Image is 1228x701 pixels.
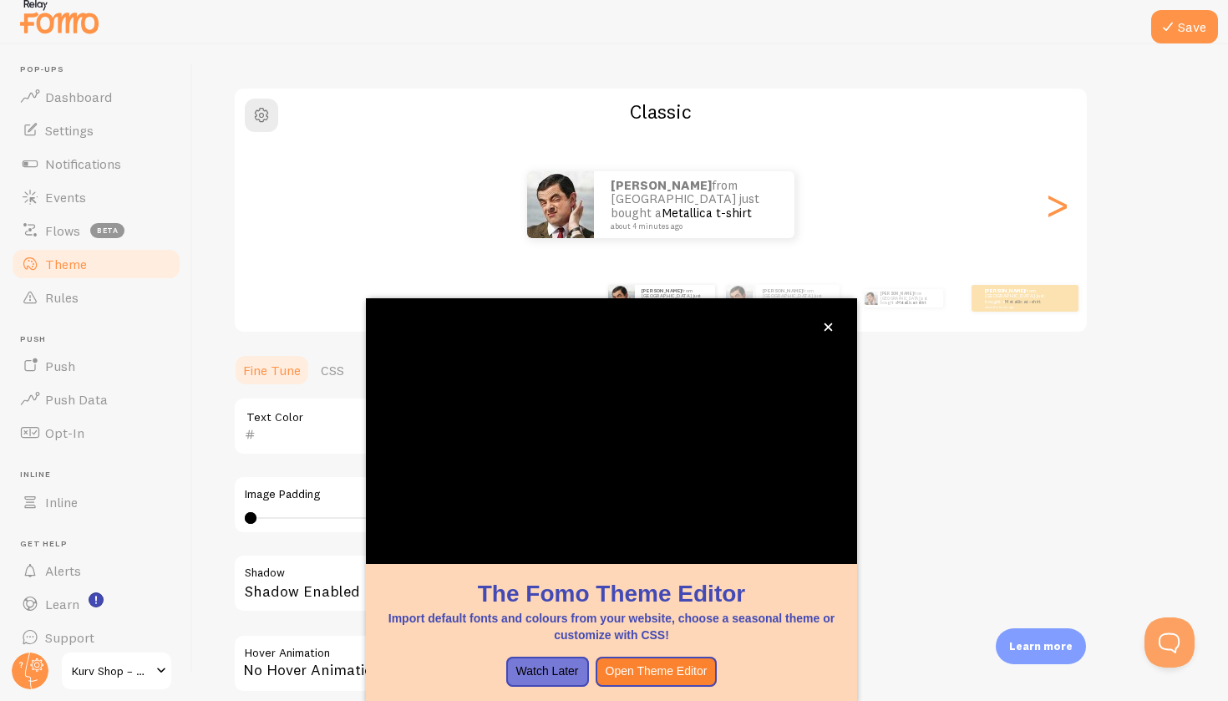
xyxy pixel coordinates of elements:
a: Learn [10,587,182,621]
p: Learn more [1009,638,1073,654]
h2: Classic [235,99,1087,124]
span: Get Help [20,539,182,550]
a: Opt-In [10,416,182,450]
span: Pop-ups [20,64,182,75]
span: Rules [45,289,79,306]
span: Alerts [45,562,81,579]
span: Dashboard [45,89,112,105]
a: Push Data [10,383,182,416]
span: Flows [45,222,80,239]
a: CSS [311,353,354,387]
img: Fomo [864,292,877,305]
label: Image Padding [245,487,723,502]
span: Theme [45,256,87,272]
p: from [GEOGRAPHIC_DATA] just bought a [985,287,1052,308]
span: beta [90,223,124,238]
span: Inline [45,494,78,511]
span: Learn [45,596,79,612]
button: Open Theme Editor [596,657,718,687]
a: Kurv Shop – Un drop exclusif mensuel [60,651,173,691]
strong: [PERSON_NAME] [611,177,712,193]
a: Support [10,621,182,654]
a: Push [10,349,182,383]
p: Import default fonts and colours from your website, choose a seasonal theme or customize with CSS! [386,610,837,643]
span: Support [45,629,94,646]
a: Alerts [10,554,182,587]
p: from [GEOGRAPHIC_DATA] just bought a [611,179,778,231]
small: about 4 minutes ago [611,222,773,231]
div: Next slide [1047,145,1067,265]
img: Fomo [608,285,635,312]
span: Notifications [45,155,121,172]
span: Push Data [45,391,108,408]
a: Theme [10,247,182,281]
img: Fomo [726,285,753,312]
strong: [PERSON_NAME] [642,287,682,294]
div: No Hover Animation [233,634,734,693]
span: Push [20,334,182,345]
small: about 4 minutes ago [985,305,1050,308]
iframe: Help Scout Beacon - Open [1144,617,1195,668]
a: Fine Tune [233,353,311,387]
strong: [PERSON_NAME] [763,287,803,294]
a: Metallica t-shirt [897,300,926,305]
p: from [GEOGRAPHIC_DATA] just bought a [642,287,708,308]
button: close, [820,318,837,336]
a: Metallica t-shirt [662,205,752,221]
h1: The Fomo Theme Editor [386,577,837,610]
span: Push [45,358,75,374]
svg: <p>Watch New Feature Tutorials!</p> [89,592,104,607]
span: Kurv Shop – Un drop exclusif mensuel [72,661,151,681]
a: Events [10,180,182,214]
div: Learn more [996,628,1086,664]
span: Events [45,189,86,206]
span: Settings [45,122,94,139]
a: Settings [10,114,182,147]
strong: [PERSON_NAME] [985,287,1025,294]
p: from [GEOGRAPHIC_DATA] just bought a [763,287,833,308]
a: Inline [10,485,182,519]
img: Fomo [527,171,594,238]
button: Watch Later [506,657,589,687]
p: from [GEOGRAPHIC_DATA] just bought a [880,289,936,307]
a: Metallica t-shirt [1005,298,1041,305]
span: Opt-In [45,424,84,441]
div: Shadow Enabled [233,554,734,615]
a: Flows beta [10,214,182,247]
strong: [PERSON_NAME] [880,291,914,296]
a: Dashboard [10,80,182,114]
a: Rules [10,281,182,314]
span: Inline [20,470,182,480]
a: Notifications [10,147,182,180]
